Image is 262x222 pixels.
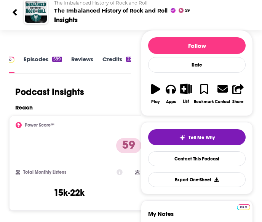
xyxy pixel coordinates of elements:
a: Episodes589 [24,55,62,73]
img: Podchaser Pro [237,204,250,210]
div: Contact [215,99,230,104]
button: Follow [148,37,246,54]
h2: Total Monthly Listens [23,170,66,175]
button: Share [230,79,246,109]
div: Share [232,99,244,104]
a: Reviews [71,55,93,73]
button: Play [148,79,163,109]
a: Contact This Podcast [148,151,246,166]
button: List [179,79,194,108]
div: 589 [52,57,62,62]
button: Bookmark [193,79,214,109]
div: 22 [126,57,133,62]
div: Bookmark [194,99,214,104]
h2: Power Score™ [25,122,54,128]
button: Export One-Sheet [148,172,246,187]
h3: 15k-22k [54,187,85,198]
h2: Reach [15,104,33,111]
div: Insights [54,16,78,24]
div: Rate [148,57,246,73]
a: Pro website [237,203,250,210]
p: 59 [116,138,141,153]
a: Credits22 [102,55,133,73]
span: Tell Me Why [189,135,215,141]
h1: Podcast Insights [15,86,84,98]
img: tell me why sparkle [179,135,185,141]
button: tell me why sparkleTell Me Why [148,129,246,145]
div: Play [151,99,160,104]
span: 59 [185,9,190,12]
img: The Imbalanced History of Rock and Roll [25,1,47,23]
button: Apps [163,79,179,109]
div: List [183,99,189,104]
div: Apps [166,99,176,104]
a: Contact [214,79,230,109]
